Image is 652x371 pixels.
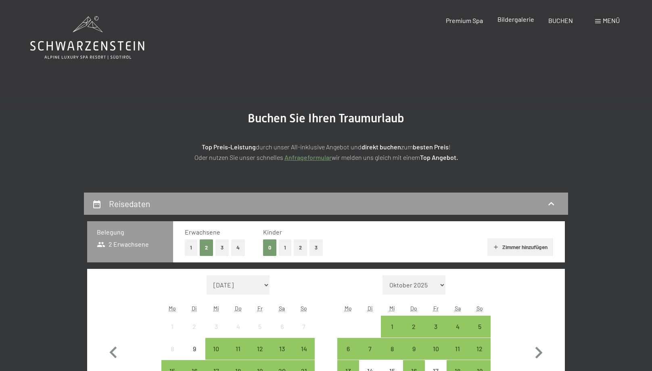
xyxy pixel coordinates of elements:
[410,305,417,312] abbr: Donnerstag
[294,239,307,256] button: 2
[161,338,183,360] div: Mon Sep 08 2025
[185,228,220,236] span: Erwachsene
[381,338,403,360] div: Wed Oct 08 2025
[235,305,242,312] abbr: Donnerstag
[284,153,332,161] a: Anfrageformular
[206,323,226,344] div: 3
[184,346,204,366] div: 9
[403,316,425,337] div: Thu Oct 02 2025
[345,305,352,312] abbr: Montag
[426,323,446,344] div: 3
[447,346,468,366] div: 11
[250,323,270,344] div: 5
[205,338,227,360] div: Anreise möglich
[183,316,205,337] div: Anreise nicht möglich
[279,239,291,256] button: 1
[249,316,271,337] div: Anreise nicht möglich
[124,142,528,162] p: durch unser All-inklusive Angebot und zum ! Oder nutzen Sie unser schnelles wir melden uns gleich...
[476,305,483,312] abbr: Sonntag
[206,346,226,366] div: 10
[249,338,271,360] div: Anreise möglich
[263,239,276,256] button: 0
[425,316,447,337] div: Fri Oct 03 2025
[162,323,182,344] div: 1
[257,305,263,312] abbr: Freitag
[231,239,245,256] button: 4
[403,338,425,360] div: Thu Oct 09 2025
[381,338,403,360] div: Anreise möglich
[183,316,205,337] div: Tue Sep 02 2025
[272,323,292,344] div: 6
[382,346,402,366] div: 8
[381,316,403,337] div: Wed Oct 01 2025
[426,346,446,366] div: 10
[293,316,315,337] div: Anreise nicht möglich
[213,305,219,312] abbr: Mittwoch
[603,17,620,24] span: Menü
[359,338,381,360] div: Tue Oct 07 2025
[359,338,381,360] div: Anreise möglich
[548,17,573,24] a: BUCHEN
[183,338,205,360] div: Tue Sep 09 2025
[469,338,491,360] div: Sun Oct 12 2025
[202,143,256,151] strong: Top Preis-Leistung
[413,143,449,151] strong: besten Preis
[215,239,229,256] button: 3
[205,338,227,360] div: Wed Sep 10 2025
[109,199,150,209] h2: Reisedaten
[470,346,490,366] div: 12
[425,316,447,337] div: Anreise möglich
[301,305,307,312] abbr: Sonntag
[272,346,292,366] div: 13
[447,316,468,337] div: Sat Oct 04 2025
[469,316,491,337] div: Sun Oct 05 2025
[294,323,314,344] div: 7
[381,316,403,337] div: Anreise möglich
[161,316,183,337] div: Anreise nicht möglich
[97,228,163,237] h3: Belegung
[161,338,183,360] div: Anreise nicht möglich
[403,338,425,360] div: Anreise möglich
[169,305,176,312] abbr: Montag
[227,316,249,337] div: Thu Sep 04 2025
[382,323,402,344] div: 1
[205,316,227,337] div: Wed Sep 03 2025
[447,316,468,337] div: Anreise möglich
[469,338,491,360] div: Anreise möglich
[497,15,534,23] span: Bildergalerie
[228,323,248,344] div: 4
[184,323,204,344] div: 2
[271,316,293,337] div: Anreise nicht möglich
[294,346,314,366] div: 14
[271,338,293,360] div: Anreise möglich
[469,316,491,337] div: Anreise möglich
[227,316,249,337] div: Anreise nicht möglich
[455,305,461,312] abbr: Samstag
[425,338,447,360] div: Anreise möglich
[447,323,468,344] div: 4
[279,305,285,312] abbr: Samstag
[447,338,468,360] div: Anreise möglich
[293,338,315,360] div: Anreise möglich
[249,316,271,337] div: Fri Sep 05 2025
[337,338,359,360] div: Anreise möglich
[183,338,205,360] div: Anreise nicht möglich
[446,17,483,24] a: Premium Spa
[447,338,468,360] div: Sat Oct 11 2025
[404,346,424,366] div: 9
[470,323,490,344] div: 5
[162,346,182,366] div: 8
[200,239,213,256] button: 2
[263,228,282,236] span: Kinder
[487,238,553,256] button: Zimmer hinzufügen
[227,338,249,360] div: Anreise möglich
[362,143,401,151] strong: direkt buchen
[228,346,248,366] div: 11
[293,338,315,360] div: Sun Sep 14 2025
[249,338,271,360] div: Fri Sep 12 2025
[248,111,404,125] span: Buchen Sie Ihren Traumurlaub
[271,338,293,360] div: Sat Sep 13 2025
[227,338,249,360] div: Thu Sep 11 2025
